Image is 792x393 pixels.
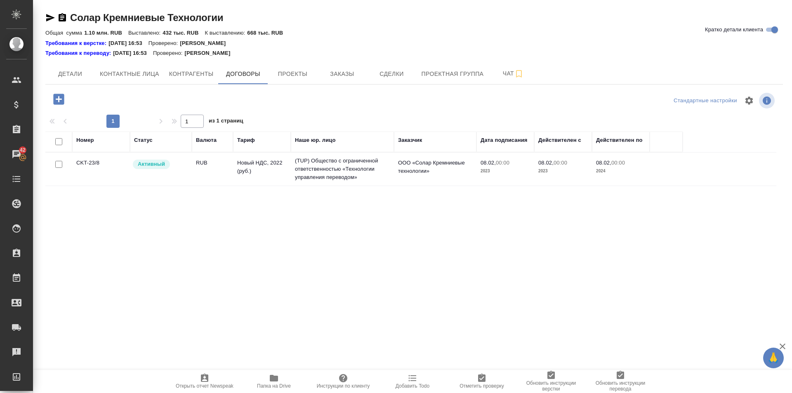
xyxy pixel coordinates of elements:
p: К выставлению: [205,30,247,36]
p: Выставлено: [128,30,163,36]
p: 1.10 млн. RUB [84,30,128,36]
span: Сделки [372,69,411,79]
p: 08.02, [538,160,554,166]
button: Скопировать ссылку [57,13,67,23]
p: Проверено: [148,39,180,47]
span: Проектная группа [421,69,483,79]
p: 08.02, [481,160,496,166]
a: Солар Кремниевые Технологии [70,12,223,23]
button: Обновить инструкции верстки [516,370,586,393]
div: Действителен по [596,136,642,144]
button: Добавить Todo [378,370,447,393]
span: Заказы [322,69,362,79]
div: Действителен с [538,136,581,144]
span: Открыть отчет Newspeak [176,383,233,389]
span: Чат [493,68,533,79]
p: [DATE] 16:53 [113,49,153,57]
svg: Подписаться [514,69,524,79]
span: Обновить инструкции перевода [591,380,650,392]
p: 00:00 [611,160,625,166]
button: Отметить проверку [447,370,516,393]
span: 42 [15,146,31,154]
a: 42 [2,144,31,165]
p: [PERSON_NAME] [180,39,232,47]
div: Наше юр. лицо [295,136,336,144]
div: Статус [134,136,153,144]
p: 00:00 [554,160,567,166]
span: Договоры [223,69,263,79]
span: Папка на Drive [257,383,291,389]
div: Валюта [196,136,217,144]
span: Посмотреть информацию [759,93,776,108]
span: из 1 страниц [209,116,243,128]
span: Кратко детали клиента [705,26,763,34]
span: Настроить таблицу [739,91,759,111]
p: 00:00 [496,160,509,166]
button: 🙏 [763,348,784,368]
span: Обновить инструкции верстки [521,380,581,392]
span: Контрагенты [169,69,214,79]
p: [DATE] 16:53 [108,39,148,47]
td: (TUP) Общество с ограниченной ответственностью «Технологии управления переводом» [291,153,394,186]
span: 🙏 [766,349,780,367]
div: Тариф [237,136,255,144]
p: 2023 [538,167,588,175]
span: Проекты [273,69,312,79]
button: Скопировать ссылку для ЯМессенджера [45,13,55,23]
p: Проверено: [153,49,185,57]
p: Общая сумма [45,30,84,36]
span: Инструкции по клиенту [317,383,370,389]
td: CKT-23/8 [72,155,130,184]
p: 2024 [596,167,646,175]
div: Заказчик [398,136,422,144]
a: Требования к переводу: [45,49,113,57]
button: Добавить договор [47,91,70,108]
p: Активный [138,160,165,168]
button: Обновить инструкции перевода [586,370,655,393]
p: [PERSON_NAME] [184,49,236,57]
p: 668 тыс. RUB [247,30,289,36]
span: Детали [50,69,90,79]
td: Новый НДС, 2022 (руб.) [233,155,291,184]
td: RUB [192,155,233,184]
div: Номер [76,136,94,144]
p: 2023 [481,167,530,175]
button: Открыть отчет Newspeak [170,370,239,393]
span: Добавить Todo [396,383,429,389]
p: ООО «Солар Кремниевые технологии» [398,159,472,175]
span: Контактные лица [100,69,159,79]
button: Папка на Drive [239,370,309,393]
div: Дата подписания [481,136,528,144]
button: Инструкции по клиенту [309,370,378,393]
a: Требования к верстке: [45,39,108,47]
p: 432 тыс. RUB [163,30,205,36]
span: Отметить проверку [460,383,504,389]
p: 08.02, [596,160,611,166]
div: split button [672,94,739,107]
